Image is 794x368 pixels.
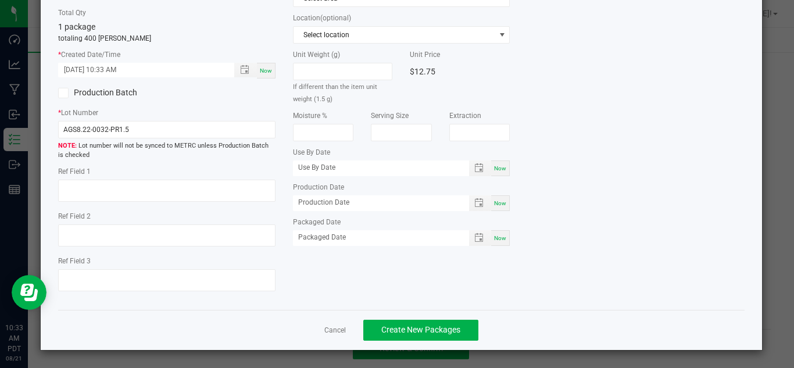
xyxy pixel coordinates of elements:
label: Total Qty [58,8,276,18]
label: Extraction [449,110,510,121]
span: Now [494,235,506,241]
label: Lot Number [58,108,276,118]
input: Packaged Date [293,230,457,245]
label: Ref Field 2 [58,211,276,221]
input: Use By Date [293,160,457,175]
span: (optional) [320,14,351,22]
span: Toggle popup [469,160,492,176]
label: Unit Price [410,49,510,60]
label: Production Batch [58,87,158,99]
span: Lot number will not be synced to METRC unless Production Batch is checked [58,141,276,160]
label: Created Date/Time [58,49,276,60]
label: Ref Field 1 [58,166,276,177]
a: Cancel [324,326,346,335]
span: Toggle popup [469,195,492,211]
span: Create New Packages [381,325,460,334]
span: Toggle popup [469,230,492,246]
input: Production Date [293,195,457,210]
iframe: Resource center [12,275,47,310]
label: Production Date [293,182,510,192]
small: If different than the item unit weight (1.5 g) [293,83,377,103]
label: Location [293,13,510,23]
span: Now [260,67,272,74]
span: Now [494,165,506,172]
label: Moisture % [293,110,354,121]
input: Created Datetime [58,63,222,77]
p: totaling 400 [PERSON_NAME] [58,33,276,44]
label: Unit Weight (g) [293,49,393,60]
div: $12.75 [410,63,510,80]
label: Use By Date [293,147,510,158]
span: 1 package [58,22,95,31]
label: Serving Size [371,110,432,121]
span: NO DATA FOUND [293,26,510,44]
span: Toggle popup [234,63,257,77]
button: Create New Packages [363,320,478,341]
label: Packaged Date [293,217,510,227]
label: Ref Field 3 [58,256,276,266]
span: Select location [294,27,495,43]
span: Now [494,200,506,206]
